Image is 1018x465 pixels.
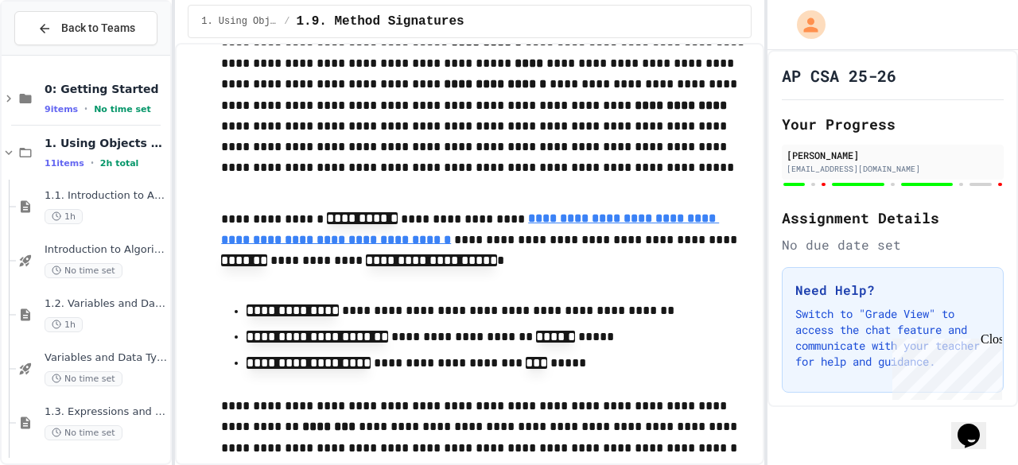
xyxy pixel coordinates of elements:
[780,6,830,43] div: My Account
[45,209,83,224] span: 1h
[795,281,990,300] h3: Need Help?
[787,163,999,175] div: [EMAIL_ADDRESS][DOMAIN_NAME]
[100,158,139,169] span: 2h total
[94,104,151,114] span: No time set
[45,351,167,365] span: Variables and Data Types - Quiz
[787,148,999,162] div: [PERSON_NAME]
[45,243,167,257] span: Introduction to Algorithms, Programming, and Compilers
[201,15,278,28] span: 1. Using Objects and Methods
[6,6,110,101] div: Chat with us now!Close
[782,235,1004,254] div: No due date set
[284,15,289,28] span: /
[45,405,167,419] span: 1.3. Expressions and Output [New]
[45,297,167,311] span: 1.2. Variables and Data Types
[45,136,167,150] span: 1. Using Objects and Methods
[91,157,94,169] span: •
[782,64,896,87] h1: AP CSA 25-26
[61,20,135,37] span: Back to Teams
[296,12,464,31] span: 1.9. Method Signatures
[782,207,1004,229] h2: Assignment Details
[84,103,87,115] span: •
[886,332,1002,400] iframe: chat widget
[45,104,78,114] span: 9 items
[45,263,122,278] span: No time set
[45,189,167,203] span: 1.1. Introduction to Algorithms, Programming, and Compilers
[782,113,1004,135] h2: Your Progress
[45,317,83,332] span: 1h
[45,82,167,96] span: 0: Getting Started
[951,401,1002,449] iframe: chat widget
[45,371,122,386] span: No time set
[795,306,990,370] p: Switch to "Grade View" to access the chat feature and communicate with your teacher for help and ...
[45,158,84,169] span: 11 items
[14,11,157,45] button: Back to Teams
[45,425,122,440] span: No time set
